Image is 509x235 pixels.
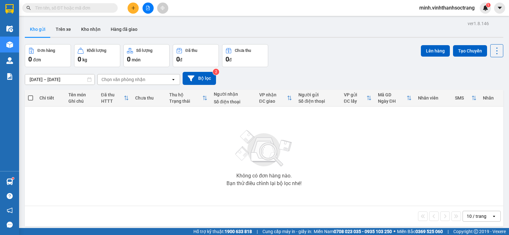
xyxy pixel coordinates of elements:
button: Bộ lọc [183,72,216,85]
button: plus [128,3,139,14]
button: file-add [143,3,154,14]
div: Không có đơn hàng nào. [236,173,292,178]
span: 0 [226,55,229,63]
span: 0 [78,55,81,63]
th: Toggle SortBy [452,90,480,107]
button: Kho nhận [76,22,106,37]
div: Mã GD [378,92,407,97]
div: Trạng thái [169,99,202,104]
span: đ [180,57,182,62]
div: Số lượng [136,48,152,53]
span: ⚪️ [394,230,395,233]
button: caret-down [494,3,505,14]
span: Miền Bắc [397,228,443,235]
span: Cung cấp máy in - giấy in: [262,228,312,235]
button: Đơn hàng0đơn [25,44,71,67]
div: Đã thu [101,92,124,97]
div: HTTT [101,99,124,104]
span: | [448,228,449,235]
div: Đã thu [185,48,197,53]
span: minh.vinhthanhsoctrang [414,4,480,12]
span: aim [160,6,165,10]
button: Lên hàng [421,45,450,57]
div: Nhãn [483,95,500,100]
button: Số lượng0món [123,44,170,67]
strong: 1900 633 818 [225,229,252,234]
div: ĐC lấy [344,99,366,104]
div: Số điện thoại [214,99,253,104]
div: Người gửi [298,92,338,97]
span: 0 [176,55,180,63]
button: Hàng đã giao [106,22,143,37]
div: Thu hộ [169,92,202,97]
span: 1 [487,3,489,7]
div: ĐC giao [259,99,287,104]
div: Ngày ĐH [378,99,407,104]
span: message [7,222,13,228]
span: notification [7,207,13,213]
span: đ [229,57,232,62]
sup: 1 [486,3,491,7]
span: question-circle [7,193,13,199]
img: svg+xml;base64,PHN2ZyBjbGFzcz0ibGlzdC1wbHVnX19zdmciIHhtbG5zPSJodHRwOi8vd3d3LnczLm9yZy8yMDAwL3N2Zy... [232,126,296,171]
div: 10 / trang [467,213,486,219]
div: Tên món [68,92,95,97]
strong: 0369 525 060 [415,229,443,234]
div: VP gửi [344,92,366,97]
button: Đã thu0đ [173,44,219,67]
button: aim [157,3,168,14]
div: Nhân viên [418,95,448,100]
strong: 0708 023 035 - 0935 103 250 [334,229,392,234]
th: Toggle SortBy [341,90,375,107]
button: Trên xe [51,22,76,37]
sup: 2 [213,69,219,75]
div: Chọn văn phòng nhận [101,76,145,83]
div: Khối lượng [87,48,106,53]
img: warehouse-icon [6,25,13,32]
img: warehouse-icon [6,178,13,185]
span: 0 [28,55,32,63]
div: Bạn thử điều chỉnh lại bộ lọc nhé! [227,181,302,186]
th: Toggle SortBy [98,90,132,107]
span: Hỗ trợ kỹ thuật: [193,228,252,235]
span: món [132,57,141,62]
span: Miền Nam [314,228,392,235]
img: icon-new-feature [483,5,488,11]
div: Chưa thu [235,48,251,53]
span: file-add [146,6,150,10]
img: solution-icon [6,73,13,80]
svg: open [171,77,176,82]
span: 0 [127,55,130,63]
div: Người nhận [214,92,253,97]
span: plus [131,6,136,10]
span: caret-down [497,5,503,11]
th: Toggle SortBy [166,90,211,107]
div: ver 1.8.146 [468,20,489,27]
button: Chưa thu0đ [222,44,268,67]
img: logo-vxr [5,4,14,14]
sup: 1 [12,177,14,179]
div: Chưa thu [135,95,163,100]
div: VP nhận [259,92,287,97]
span: đơn [33,57,41,62]
input: Tìm tên, số ĐT hoặc mã đơn [35,4,110,11]
th: Toggle SortBy [375,90,415,107]
input: Select a date range. [25,74,94,85]
img: warehouse-icon [6,41,13,48]
th: Toggle SortBy [256,90,296,107]
button: Kho gửi [25,22,51,37]
span: kg [82,57,87,62]
button: Khối lượng0kg [74,44,120,67]
button: Tạo Chuyến [453,45,487,57]
div: Đơn hàng [38,48,55,53]
span: search [26,6,31,10]
div: SMS [455,95,471,100]
div: Chi tiết [39,95,62,100]
img: warehouse-icon [6,57,13,64]
span: | [257,228,258,235]
span: copyright [474,229,478,234]
div: Ghi chú [68,99,95,104]
div: Số điện thoại [298,99,338,104]
svg: open [492,214,497,219]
